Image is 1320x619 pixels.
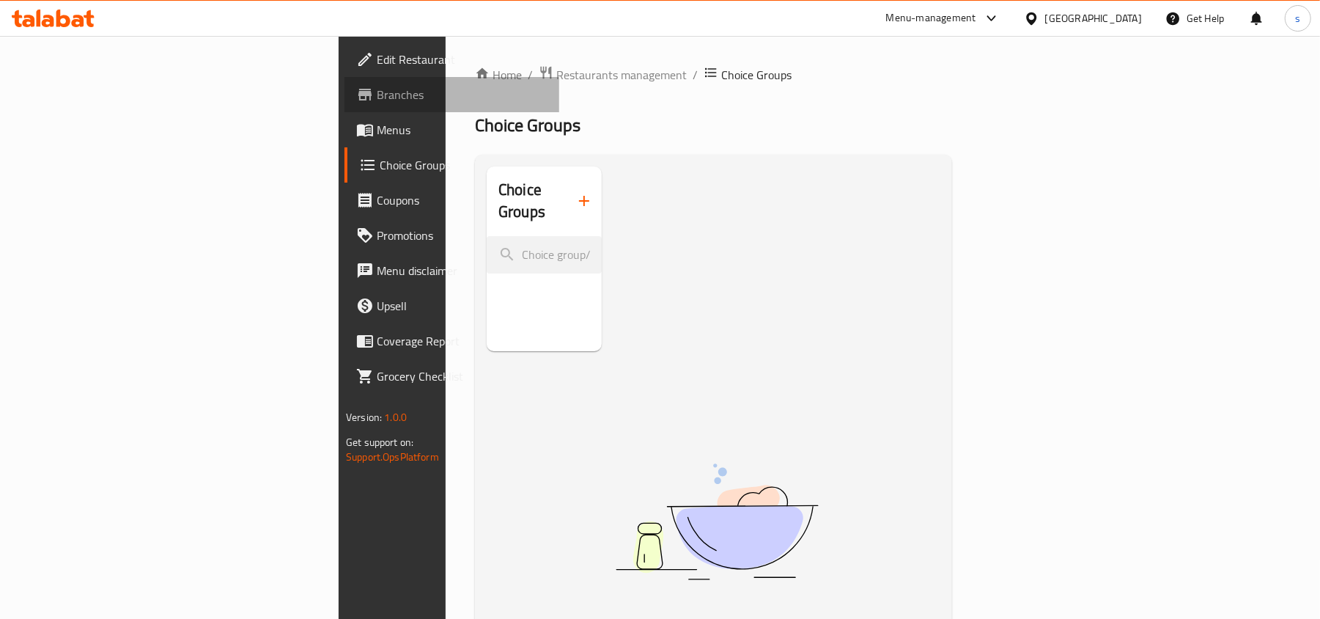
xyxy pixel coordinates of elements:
div: Menu-management [886,10,976,27]
a: Restaurants management [539,65,687,84]
span: Restaurants management [556,66,687,84]
div: [GEOGRAPHIC_DATA] [1045,10,1142,26]
span: Menu disclaimer [377,262,547,279]
span: Choice Groups [380,156,547,174]
span: Branches [377,86,547,103]
img: dish.svg [534,425,900,619]
span: Coverage Report [377,332,547,350]
span: Coupons [377,191,547,209]
span: Edit Restaurant [377,51,547,68]
input: search [487,236,602,274]
a: Upsell [344,288,559,323]
a: Coupons [344,183,559,218]
span: Choice Groups [721,66,792,84]
li: / [693,66,698,84]
span: Get support on: [346,433,413,452]
span: Promotions [377,227,547,244]
span: Menus [377,121,547,139]
a: Promotions [344,218,559,253]
a: Menus [344,112,559,147]
a: Choice Groups [344,147,559,183]
a: Grocery Checklist [344,359,559,394]
a: Menu disclaimer [344,253,559,288]
span: 1.0.0 [384,408,407,427]
span: Version: [346,408,382,427]
span: Grocery Checklist [377,367,547,385]
a: Branches [344,77,559,112]
a: Coverage Report [344,323,559,359]
span: s [1295,10,1300,26]
a: Support.OpsPlatform [346,447,439,466]
span: Upsell [377,297,547,315]
a: Edit Restaurant [344,42,559,77]
nav: breadcrumb [475,65,952,84]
